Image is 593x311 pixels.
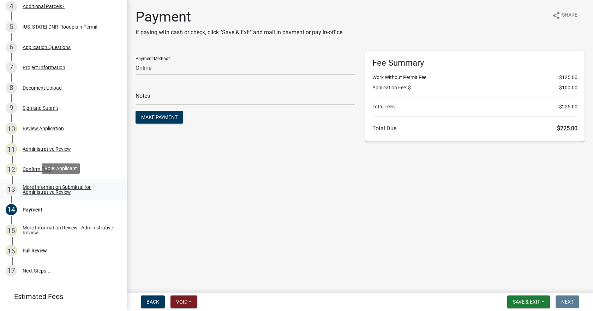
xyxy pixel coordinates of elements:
li: Application Fee: $ [372,84,577,91]
button: Make Payment [136,111,183,124]
button: Next [556,295,579,308]
div: 8 [6,82,17,94]
a: Estimated Fees [6,289,116,304]
div: Additional Parcels? [23,4,65,9]
p: If paying with cash or check, click "Save & Exit" and mail in payment or pay in-office. [136,28,344,37]
div: 16 [6,245,17,256]
div: 5 [6,21,17,32]
button: Void [170,295,197,308]
div: Application Questions [23,45,71,50]
span: $125.00 [559,74,577,81]
div: Review Application [23,126,64,131]
div: [US_STATE] DNR Floodplain Permit [23,24,98,29]
div: Confirm Fees [23,167,52,172]
span: $100.00 [559,84,577,91]
div: 14 [6,204,17,215]
li: Total Fees [372,103,577,110]
span: $225.00 [559,103,577,110]
div: 6 [6,42,17,53]
div: 4 [6,1,17,12]
h6: Total Due [372,125,577,132]
div: More Information Review - Administrative Review [23,225,116,235]
div: Administrative Review [23,146,71,151]
h6: Fee Summary [372,58,577,68]
i: share [552,11,561,20]
span: Next [561,299,574,305]
div: More Information Submittal for Administrative Review [23,185,116,195]
span: Make Payment [141,114,178,120]
div: 11 [6,143,17,155]
div: Full Review [23,248,47,253]
span: $225.00 [557,125,577,132]
div: 17 [6,265,17,276]
div: 15 [6,225,17,236]
div: 12 [6,163,17,175]
button: shareShare [546,8,583,22]
h1: Payment [136,8,344,25]
div: Sign and Submit [23,106,58,110]
li: Work Without Permit Fee [372,74,577,81]
span: Save & Exit [513,299,540,305]
span: Back [146,299,159,305]
div: 13 [6,184,17,195]
span: Share [562,11,577,20]
button: Save & Exit [507,295,550,308]
div: Document Upload [23,85,62,90]
div: Payment [23,207,42,212]
span: Void [176,299,187,305]
div: 7 [6,62,17,73]
div: Project Information [23,65,65,70]
div: 9 [6,102,17,114]
button: Back [141,295,165,308]
div: 10 [6,123,17,134]
div: Role: Applicant [42,163,80,174]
